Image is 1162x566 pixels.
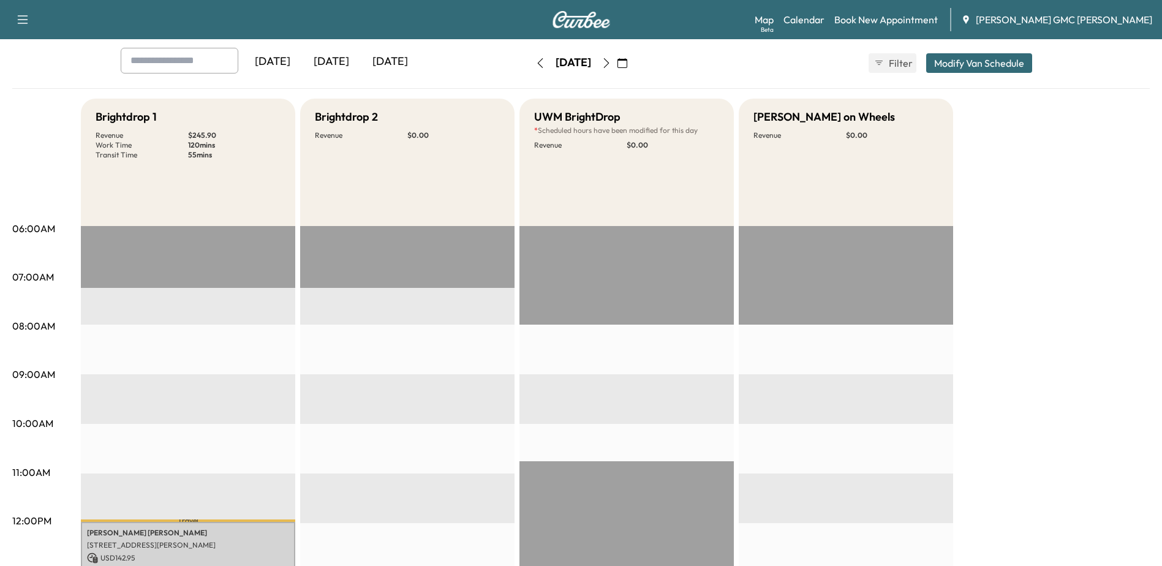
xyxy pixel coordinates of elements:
[188,130,281,140] p: $ 245.90
[869,53,916,73] button: Filter
[834,12,938,27] a: Book New Appointment
[753,130,846,140] p: Revenue
[12,221,55,236] p: 06:00AM
[552,11,611,28] img: Curbee Logo
[534,140,627,150] p: Revenue
[12,416,53,431] p: 10:00AM
[87,553,289,564] p: USD 142.95
[243,48,302,76] div: [DATE]
[926,53,1032,73] button: Modify Van Schedule
[12,319,55,333] p: 08:00AM
[302,48,361,76] div: [DATE]
[188,140,281,150] p: 120 mins
[889,56,911,70] span: Filter
[783,12,824,27] a: Calendar
[407,130,500,140] p: $ 0.00
[12,513,51,528] p: 12:00PM
[627,140,719,150] p: $ 0.00
[96,108,157,126] h5: Brightdrop 1
[87,540,289,550] p: [STREET_ADDRESS][PERSON_NAME]
[81,519,295,522] p: Travel
[753,108,895,126] h5: [PERSON_NAME] on Wheels
[96,130,188,140] p: Revenue
[755,12,774,27] a: MapBeta
[761,25,774,34] div: Beta
[976,12,1152,27] span: [PERSON_NAME] GMC [PERSON_NAME]
[556,55,591,70] div: [DATE]
[12,465,50,480] p: 11:00AM
[96,140,188,150] p: Work Time
[361,48,420,76] div: [DATE]
[315,130,407,140] p: Revenue
[534,108,621,126] h5: UWM BrightDrop
[96,150,188,160] p: Transit Time
[12,367,55,382] p: 09:00AM
[846,130,938,140] p: $ 0.00
[87,528,289,538] p: [PERSON_NAME] [PERSON_NAME]
[315,108,378,126] h5: Brightdrop 2
[188,150,281,160] p: 55 mins
[12,270,54,284] p: 07:00AM
[534,126,719,135] p: Scheduled hours have been modified for this day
